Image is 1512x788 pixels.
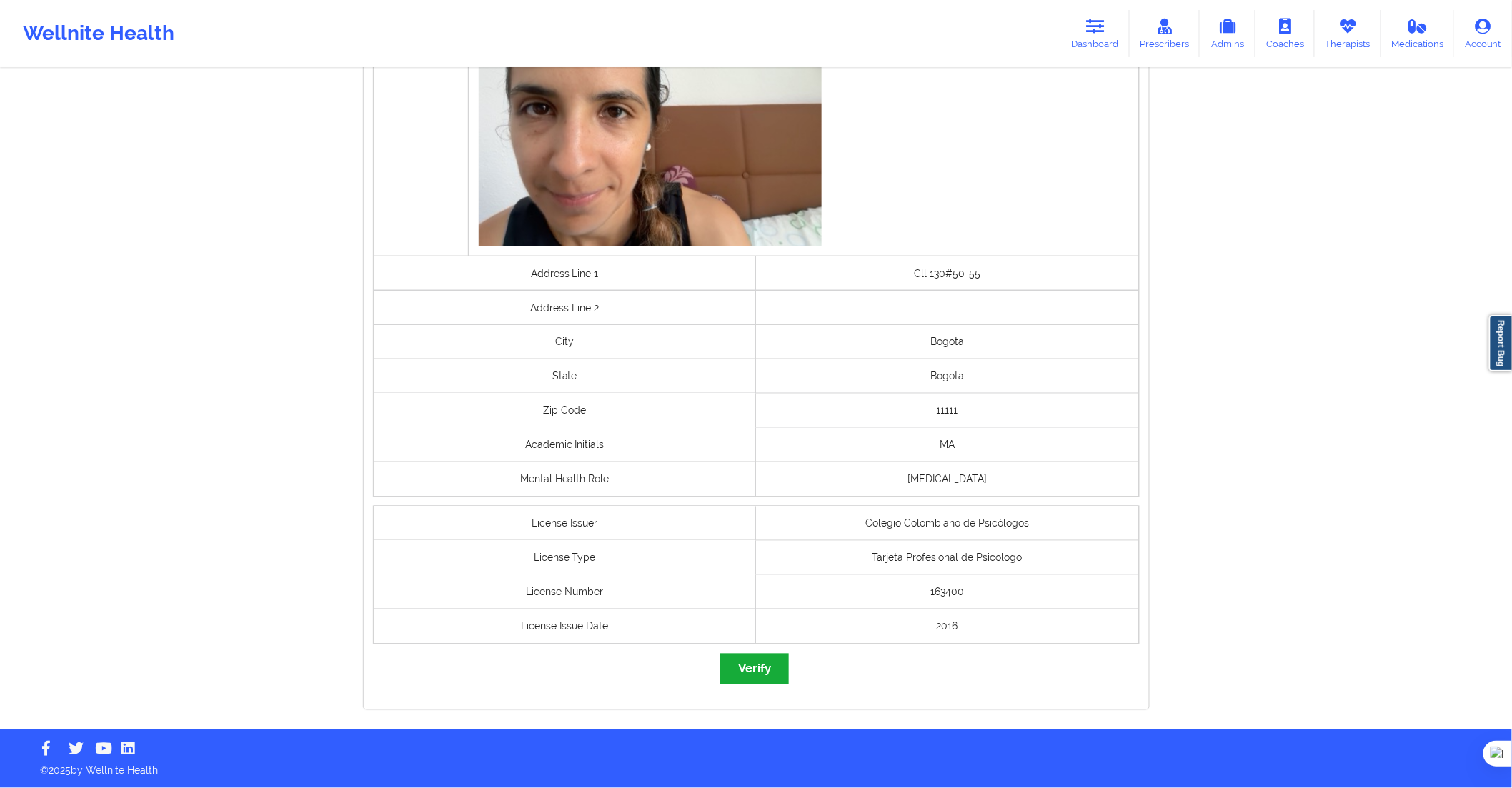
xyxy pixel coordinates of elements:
[1061,10,1130,57] a: Dashboard
[374,325,757,359] div: City
[756,394,1139,428] div: 11111
[1489,315,1512,371] a: Report Bug
[756,325,1139,359] div: Bogota
[756,609,1139,644] div: 2016
[756,575,1139,609] div: 163400
[1315,10,1381,57] a: Therapists
[374,541,757,575] div: License Type
[374,575,757,609] div: License Number
[374,256,757,291] div: Address Line 1
[30,754,1482,778] p: © 2025 by Wellnite Health
[756,256,1139,291] div: Cll 130#50-55
[374,291,757,325] div: Address Line 2
[1381,10,1455,57] a: Medications
[374,507,757,541] div: License Issuer
[374,359,757,394] div: State
[1255,10,1315,57] a: Coaches
[1130,10,1200,57] a: Prescribers
[1200,10,1255,57] a: Admins
[756,507,1139,541] div: Colegio Colombiano de Psicólogos
[374,428,757,462] div: Academic Initials
[374,462,757,497] div: Mental Health Role
[374,609,757,644] div: License Issue Date
[1454,10,1512,57] a: Account
[374,394,757,428] div: Zip Code
[756,428,1139,462] div: MA
[756,541,1139,575] div: Tarjeta Profesional de Psicologo
[720,654,789,684] button: Verify
[756,462,1139,497] div: [MEDICAL_DATA]
[756,359,1139,394] div: Bogota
